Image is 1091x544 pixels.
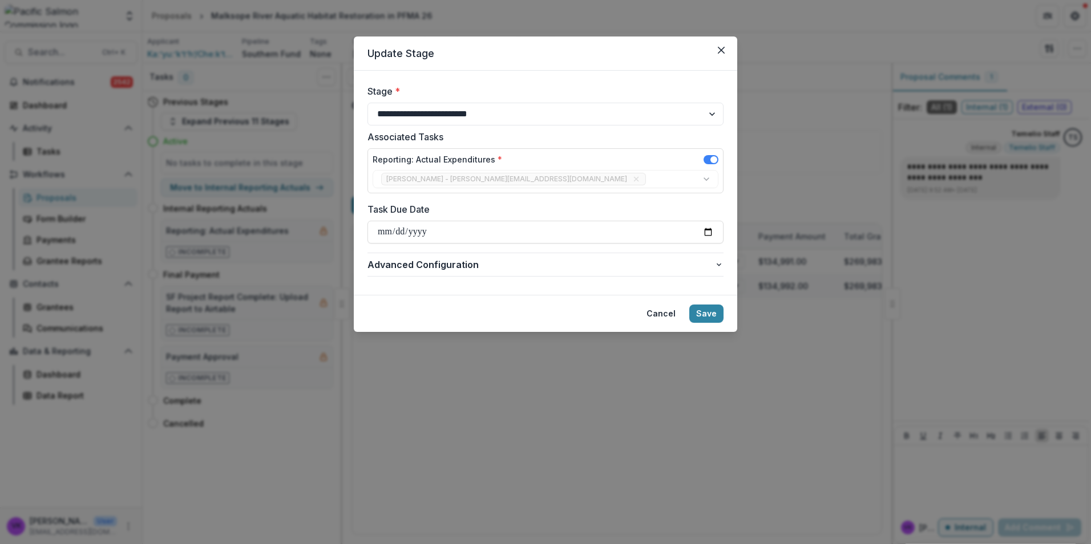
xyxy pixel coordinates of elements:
button: Cancel [640,305,682,323]
button: Save [689,305,724,323]
label: Stage [367,84,717,98]
button: Advanced Configuration [367,253,724,276]
label: Reporting: Actual Expenditures [373,153,502,165]
label: Task Due Date [367,202,717,216]
span: Advanced Configuration [367,258,714,271]
header: Update Stage [354,36,737,71]
button: Close [712,41,730,59]
label: Associated Tasks [367,130,717,144]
